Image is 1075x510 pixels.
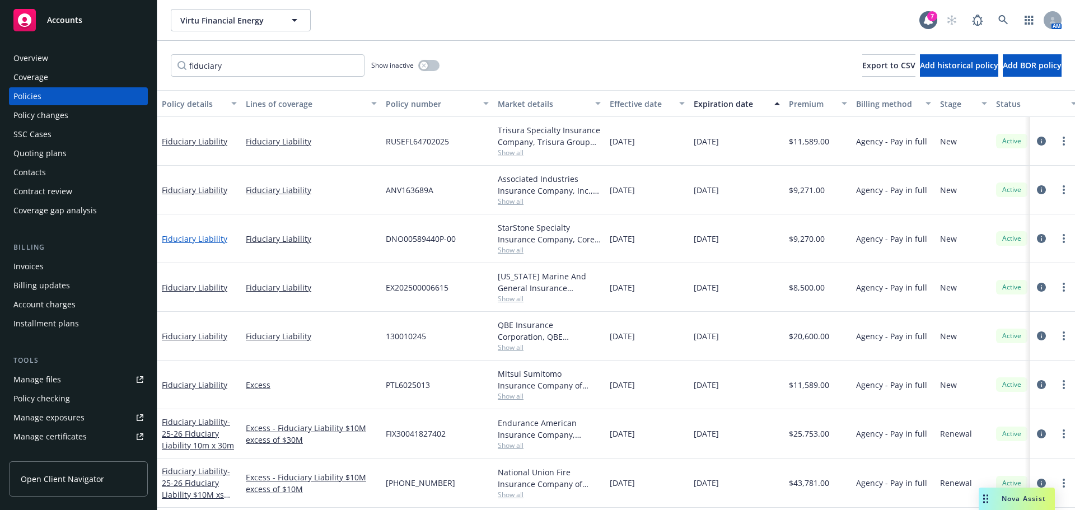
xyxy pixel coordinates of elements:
a: circleInformation [1035,378,1048,391]
span: Active [1001,185,1023,195]
div: Manage files [13,371,61,389]
div: StarStone Specialty Insurance Company, Core Specialty, RT Specialty Insurance Services, LLC (RSG ... [498,222,601,245]
span: $43,781.00 [789,477,829,489]
a: Fiduciary Liability [162,282,227,293]
input: Filter by keyword... [171,54,364,77]
a: Manage files [9,371,148,389]
a: Switch app [1018,9,1040,31]
div: Policy checking [13,390,70,408]
div: QBE Insurance Corporation, QBE Insurance Group [498,319,601,343]
a: Fiduciary Liability [246,135,377,147]
div: Market details [498,98,588,110]
div: Manage certificates [13,428,87,446]
a: SSC Cases [9,125,148,143]
span: DNO00589440P-00 [386,233,456,245]
span: Open Client Navigator [21,473,104,485]
a: more [1057,427,1071,441]
div: SSC Cases [13,125,52,143]
span: $9,270.00 [789,233,825,245]
span: PTL6025013 [386,379,430,391]
span: New [940,233,957,245]
div: Endurance American Insurance Company, Sompo International [498,417,601,441]
span: Show all [498,196,601,206]
span: [DATE] [610,233,635,245]
span: New [940,379,957,391]
a: circleInformation [1035,280,1048,294]
span: $11,589.00 [789,379,829,391]
a: Manage claims [9,447,148,465]
span: [PHONE_NUMBER] [386,477,455,489]
div: Trisura Specialty Insurance Company, Trisura Group Ltd., Relm US Insurance Solutions [498,124,601,148]
a: Installment plans [9,315,148,333]
span: Active [1001,429,1023,439]
span: [DATE] [694,184,719,196]
span: RUSEFL64702025 [386,135,449,147]
div: Policy changes [13,106,68,124]
div: Coverage [13,68,48,86]
span: Show all [498,245,601,255]
a: Quoting plans [9,144,148,162]
span: [DATE] [610,282,635,293]
span: Accounts [47,16,82,25]
div: Effective date [610,98,672,110]
button: Lines of coverage [241,90,381,117]
a: Contract review [9,183,148,200]
span: [DATE] [694,233,719,245]
div: Account charges [13,296,76,314]
button: Expiration date [689,90,784,117]
a: more [1057,329,1071,343]
a: Manage certificates [9,428,148,446]
a: Policy changes [9,106,148,124]
span: [DATE] [610,477,635,489]
a: Excess - Fiduciary Liability $10M excess of $30M [246,422,377,446]
span: EX202500006615 [386,282,448,293]
div: Billing method [856,98,919,110]
button: Stage [936,90,992,117]
a: Fiduciary Liability [162,233,227,244]
a: more [1057,280,1071,294]
span: 130010245 [386,330,426,342]
a: circleInformation [1035,183,1048,196]
span: $11,589.00 [789,135,829,147]
a: Policies [9,87,148,105]
a: Policy checking [9,390,148,408]
span: Agency - Pay in full [856,428,927,439]
a: more [1057,232,1071,245]
div: Expiration date [694,98,768,110]
span: Show all [498,294,601,303]
div: 7 [927,11,937,21]
button: Policy number [381,90,493,117]
a: circleInformation [1035,134,1048,148]
div: Tools [9,355,148,366]
a: Coverage [9,68,148,86]
div: Billing [9,242,148,253]
div: Contract review [13,183,72,200]
a: circleInformation [1035,232,1048,245]
button: Premium [784,90,852,117]
a: Fiduciary Liability [162,331,227,341]
span: Show inactive [371,60,414,70]
div: [US_STATE] Marine And General Insurance Company, Coaction Specialty Insurance Group, Inc [498,270,601,294]
span: Show all [498,441,601,450]
a: more [1057,378,1071,391]
span: Agency - Pay in full [856,379,927,391]
div: Installment plans [13,315,79,333]
span: Active [1001,282,1023,292]
span: Show all [498,148,601,157]
span: [DATE] [694,330,719,342]
a: Fiduciary Liability [162,185,227,195]
div: Manage exposures [13,409,85,427]
span: Add historical policy [920,60,998,71]
div: Overview [13,49,48,67]
div: Associated Industries Insurance Company, Inc., AmTrust Financial Services, RT Specialty Insurance... [498,173,601,196]
span: Show all [498,490,601,499]
div: National Union Fire Insurance Company of [GEOGRAPHIC_DATA], [GEOGRAPHIC_DATA], AIG [498,466,601,490]
a: Fiduciary Liability [246,282,377,293]
div: Premium [789,98,835,110]
a: circleInformation [1035,427,1048,441]
div: Coverage gap analysis [13,202,97,219]
span: [DATE] [694,379,719,391]
span: Show all [498,391,601,401]
a: Excess - Fiduciary Liability $10M excess of $10M [246,471,377,495]
span: Agency - Pay in full [856,233,927,245]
